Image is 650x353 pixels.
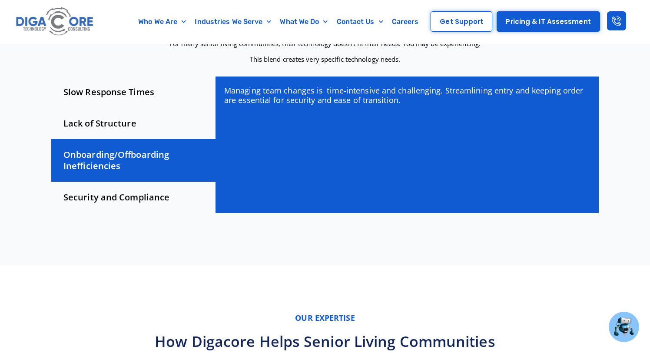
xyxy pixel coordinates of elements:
a: What We Do [275,12,332,32]
div: Onboarding/Offboarding Inefficiencies [51,139,216,182]
div: Lack of Structure [51,108,216,139]
span: Pricing & IT Assessment [506,18,590,25]
a: Pricing & IT Assessment [497,11,600,32]
a: Get Support [431,11,492,32]
div: Security and Compliance [51,182,216,213]
span: This blend creates very specific technology needs. [250,55,401,63]
nav: Menu [131,12,427,32]
h3: How Digacore Helps Senior Living Communities [47,332,603,351]
a: Contact Us [332,12,388,32]
div: Slow Response Times [51,77,216,108]
a: Who We Are [134,12,190,32]
span: Managing team changes is time-intensive and challenging. Streamlining entry and keeping order are... [224,85,583,105]
p: Our expertise [47,313,603,323]
a: Industries We Serve [190,12,275,32]
img: Digacore logo 1 [14,4,96,39]
span: Get Support [440,18,483,25]
a: Careers [388,12,423,32]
